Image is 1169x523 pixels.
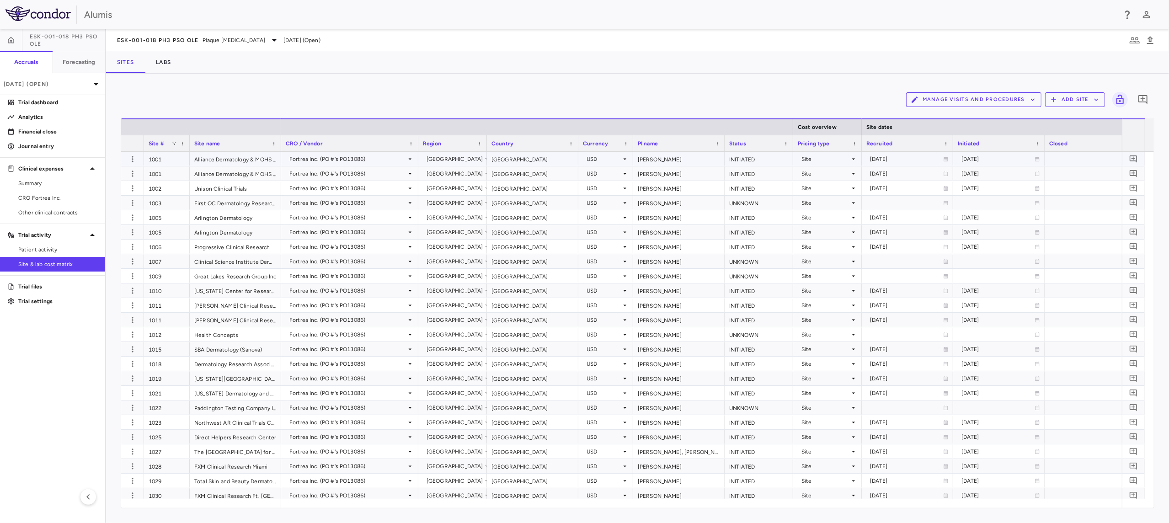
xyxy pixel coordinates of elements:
[18,142,98,150] p: Journal entry
[870,298,943,313] div: [DATE]
[487,196,578,210] div: [GEOGRAPHIC_DATA]
[1127,167,1140,180] button: Add comment
[961,371,1035,386] div: [DATE]
[427,210,483,225] div: [GEOGRAPHIC_DATA]
[289,357,406,371] div: Fortrea Inc. (PO #'s PO13086)
[289,269,406,283] div: Fortrea Inc. (PO #'s PO13086)
[487,371,578,385] div: [GEOGRAPHIC_DATA]
[487,240,578,254] div: [GEOGRAPHIC_DATA]
[587,181,621,196] div: USD
[633,181,725,195] div: [PERSON_NAME]
[144,283,190,298] div: 1010
[18,179,98,187] span: Summary
[1127,153,1140,165] button: Add comment
[190,357,281,371] div: Dermatology Research Associates
[1135,92,1151,107] button: Add comment
[487,357,578,371] div: [GEOGRAPHIC_DATA]
[801,181,850,196] div: Site
[1129,213,1138,222] svg: Add comment
[801,196,850,210] div: Site
[587,283,621,298] div: USD
[18,128,98,136] p: Financial close
[1127,358,1140,370] button: Add comment
[106,51,145,73] button: Sites
[190,181,281,195] div: Unison Clinical Trials
[289,254,406,269] div: Fortrea Inc. (PO #'s PO13086)
[1127,270,1140,282] button: Add comment
[633,210,725,224] div: [PERSON_NAME]
[1127,431,1140,443] button: Add comment
[190,327,281,342] div: Health Concepts
[289,283,406,298] div: Fortrea Inc. (PO #'s PO13086)
[725,240,793,254] div: INITIATED
[18,113,98,121] p: Analytics
[583,140,608,147] span: Currency
[84,8,1116,21] div: Alumis
[961,240,1035,254] div: [DATE]
[1137,94,1148,105] svg: Add comment
[18,194,98,202] span: CRO Fortrea Inc.
[491,140,513,147] span: Country
[587,196,621,210] div: USD
[487,298,578,312] div: [GEOGRAPHIC_DATA]
[427,283,483,298] div: [GEOGRAPHIC_DATA]
[1127,328,1140,341] button: Add comment
[427,313,483,327] div: [GEOGRAPHIC_DATA]
[203,36,265,44] span: Plaque [MEDICAL_DATA]
[1127,197,1140,209] button: Add comment
[190,269,281,283] div: Great Lakes Research Group Inc
[487,342,578,356] div: [GEOGRAPHIC_DATA]
[587,240,621,254] div: USD
[1129,169,1138,178] svg: Add comment
[1127,284,1140,297] button: Add comment
[1129,272,1138,280] svg: Add comment
[427,371,483,386] div: [GEOGRAPHIC_DATA]
[870,210,943,225] div: [DATE]
[1127,372,1140,384] button: Add comment
[289,181,406,196] div: Fortrea Inc. (PO #'s PO13086)
[144,371,190,385] div: 1019
[427,342,483,357] div: [GEOGRAPHIC_DATA]
[289,327,406,342] div: Fortrea Inc. (PO #'s PO13086)
[633,474,725,488] div: [PERSON_NAME]
[144,459,190,473] div: 1028
[587,357,621,371] div: USD
[1127,416,1140,428] button: Add comment
[144,342,190,356] div: 1015
[1129,315,1138,324] svg: Add comment
[18,283,98,291] p: Trial files
[487,459,578,473] div: [GEOGRAPHIC_DATA]
[190,254,281,268] div: Clinical Science Institute Dermatology Institute
[633,357,725,371] div: [PERSON_NAME]
[725,371,793,385] div: INITIATED
[1129,184,1138,192] svg: Add comment
[725,210,793,224] div: INITIATED
[289,342,406,357] div: Fortrea Inc. (PO #'s PO13086)
[801,357,850,371] div: Site
[144,400,190,415] div: 1022
[801,225,850,240] div: Site
[906,92,1041,107] button: Manage Visits and Procedures
[427,298,483,313] div: [GEOGRAPHIC_DATA]
[725,152,793,166] div: INITIATED
[961,166,1035,181] div: [DATE]
[1129,447,1138,456] svg: Add comment
[1129,330,1138,339] svg: Add comment
[1129,286,1138,295] svg: Add comment
[587,327,621,342] div: USD
[487,430,578,444] div: [GEOGRAPHIC_DATA]
[1127,475,1140,487] button: Add comment
[18,245,98,254] span: Patient activity
[1129,198,1138,207] svg: Add comment
[190,400,281,415] div: Paddington Testing Company Inc
[190,430,281,444] div: Direct Helpers Research Center
[961,342,1035,357] div: [DATE]
[633,152,725,166] div: [PERSON_NAME]
[427,269,483,283] div: [GEOGRAPHIC_DATA]
[427,152,483,166] div: [GEOGRAPHIC_DATA]
[427,357,483,371] div: [GEOGRAPHIC_DATA]
[633,327,725,342] div: [PERSON_NAME]
[801,371,850,386] div: Site
[144,313,190,327] div: 1011
[18,98,98,107] p: Trial dashboard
